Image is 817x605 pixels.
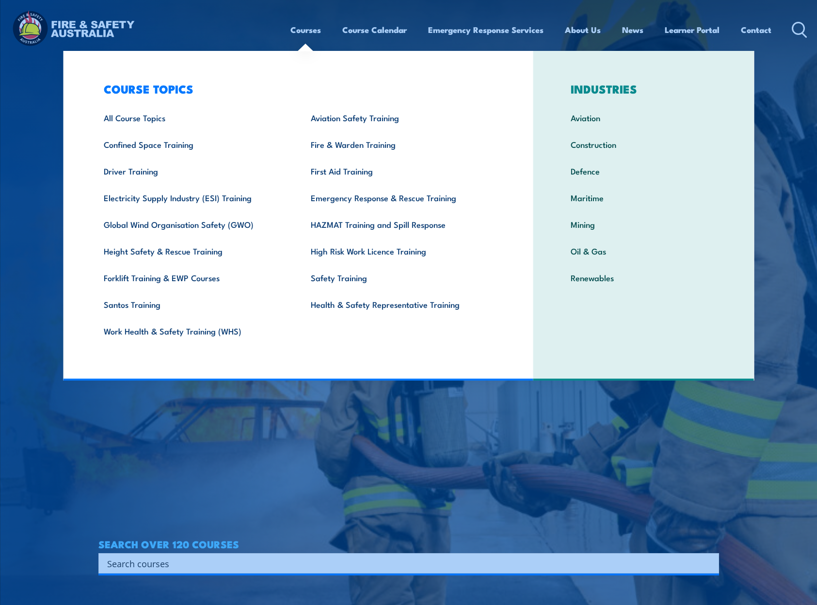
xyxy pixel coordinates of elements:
[89,158,296,184] a: Driver Training
[89,238,296,264] a: Height Safety & Rescue Training
[98,539,719,549] h4: SEARCH OVER 120 COURSES
[89,318,296,344] a: Work Health & Safety Training (WHS)
[556,238,732,264] a: Oil & Gas
[741,17,771,43] a: Contact
[296,238,503,264] a: High Risk Work Licence Training
[296,131,503,158] a: Fire & Warden Training
[296,158,503,184] a: First Aid Training
[565,17,601,43] a: About Us
[556,211,732,238] a: Mining
[296,264,503,291] a: Safety Training
[89,82,503,96] h3: COURSE TOPICS
[702,557,716,570] button: Search magnifier button
[89,184,296,211] a: Electricity Supply Industry (ESI) Training
[109,557,700,570] form: Search form
[107,556,698,571] input: Search input
[296,291,503,318] a: Health & Safety Representative Training
[89,211,296,238] a: Global Wind Organisation Safety (GWO)
[665,17,720,43] a: Learner Portal
[556,82,732,96] h3: INDUSTRIES
[296,211,503,238] a: HAZMAT Training and Spill Response
[556,158,732,184] a: Defence
[89,104,296,131] a: All Course Topics
[622,17,643,43] a: News
[342,17,407,43] a: Course Calendar
[556,104,732,131] a: Aviation
[428,17,544,43] a: Emergency Response Services
[296,104,503,131] a: Aviation Safety Training
[89,264,296,291] a: Forklift Training & EWP Courses
[556,184,732,211] a: Maritime
[89,291,296,318] a: Santos Training
[290,17,321,43] a: Courses
[556,131,732,158] a: Construction
[556,264,732,291] a: Renewables
[89,131,296,158] a: Confined Space Training
[296,184,503,211] a: Emergency Response & Rescue Training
